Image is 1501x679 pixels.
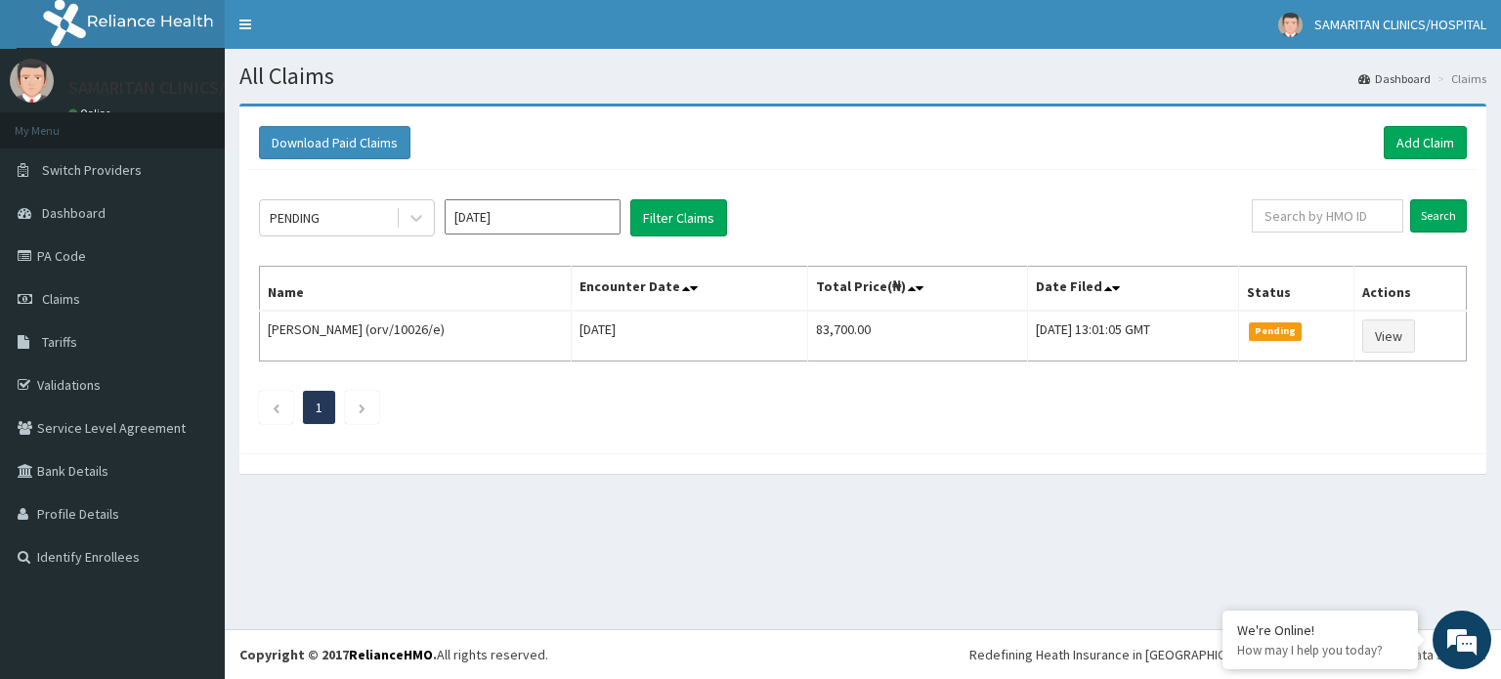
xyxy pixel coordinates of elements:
li: Claims [1433,70,1486,87]
div: We're Online! [1237,621,1403,639]
a: Next page [358,399,366,416]
img: User Image [10,59,54,103]
p: SAMARITAN CLINICS/HOSPITAL [68,79,301,97]
button: Filter Claims [630,199,727,236]
span: Dashboard [42,204,106,222]
div: Redefining Heath Insurance in [GEOGRAPHIC_DATA] using Telemedicine and Data Science! [969,645,1486,664]
span: Claims [42,290,80,308]
a: RelianceHMO [349,646,433,663]
div: PENDING [270,208,320,228]
a: Page 1 is your current page [316,399,322,416]
input: Search [1410,199,1467,233]
span: SAMARITAN CLINICS/HOSPITAL [1314,16,1486,33]
th: Status [1238,267,1354,312]
span: Switch Providers [42,161,142,179]
a: Add Claim [1384,126,1467,159]
td: [PERSON_NAME] (orv/10026/e) [260,311,572,361]
td: [DATE] 13:01:05 GMT [1027,311,1238,361]
td: [DATE] [572,311,808,361]
span: Pending [1249,322,1303,340]
strong: Copyright © 2017 . [239,646,437,663]
footer: All rights reserved. [225,629,1501,679]
img: User Image [1278,13,1303,37]
th: Encounter Date [572,267,808,312]
th: Total Price(₦) [808,267,1027,312]
th: Actions [1354,267,1467,312]
span: Tariffs [42,333,77,351]
input: Select Month and Year [445,199,621,234]
p: How may I help you today? [1237,642,1403,658]
th: Date Filed [1027,267,1238,312]
input: Search by HMO ID [1252,199,1403,233]
h1: All Claims [239,64,1486,89]
td: 83,700.00 [808,311,1027,361]
a: Online [68,106,115,120]
th: Name [260,267,572,312]
button: Download Paid Claims [259,126,410,159]
a: Previous page [272,399,280,416]
a: View [1362,319,1415,353]
a: Dashboard [1358,70,1431,87]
